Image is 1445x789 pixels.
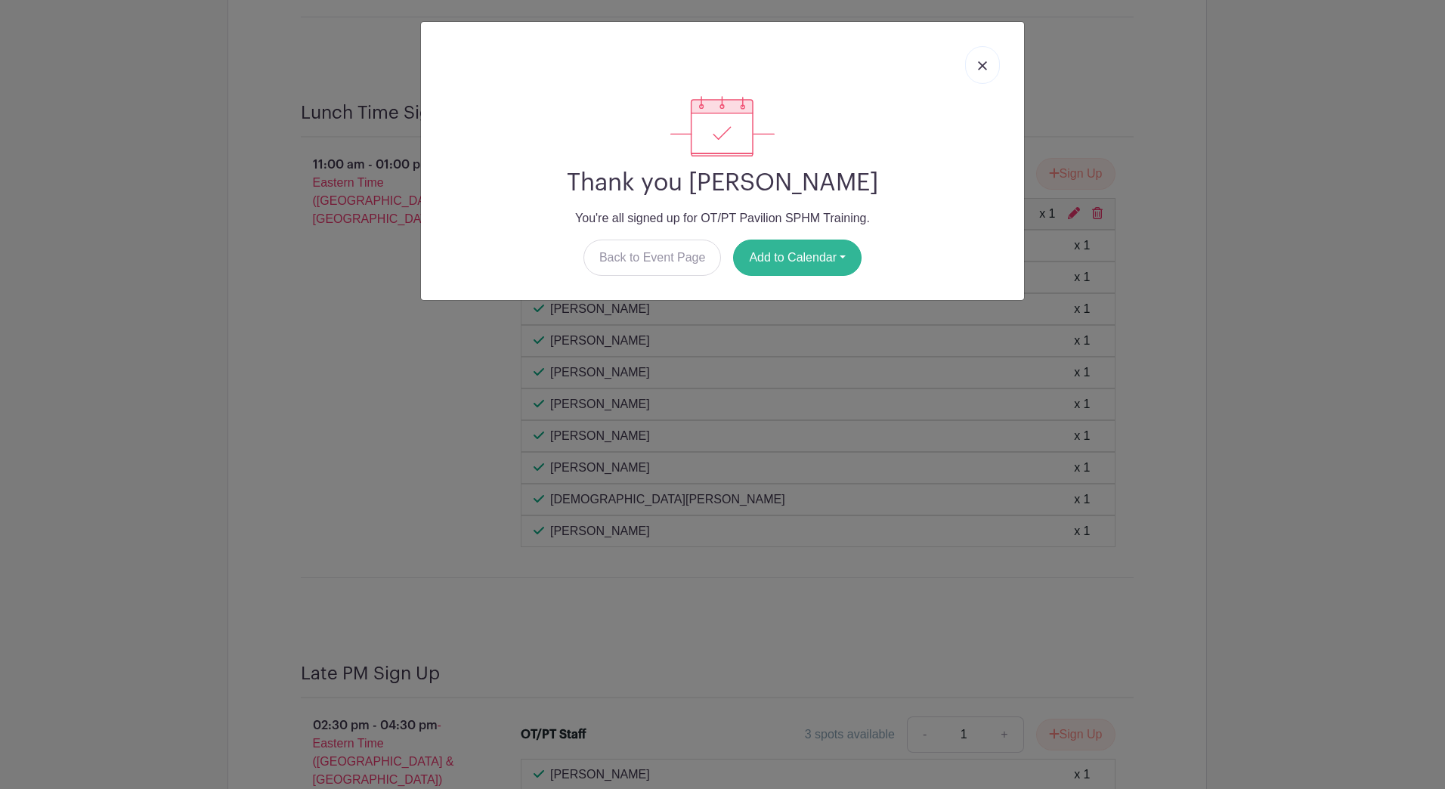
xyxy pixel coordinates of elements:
[978,61,987,70] img: close_button-5f87c8562297e5c2d7936805f587ecaba9071eb48480494691a3f1689db116b3.svg
[670,96,775,156] img: signup_complete-c468d5dda3e2740ee63a24cb0ba0d3ce5d8a4ecd24259e683200fb1569d990c8.svg
[733,240,862,276] button: Add to Calendar
[433,169,1012,197] h2: Thank you [PERSON_NAME]
[583,240,722,276] a: Back to Event Page
[433,209,1012,227] p: You're all signed up for OT/PT Pavilion SPHM Training.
